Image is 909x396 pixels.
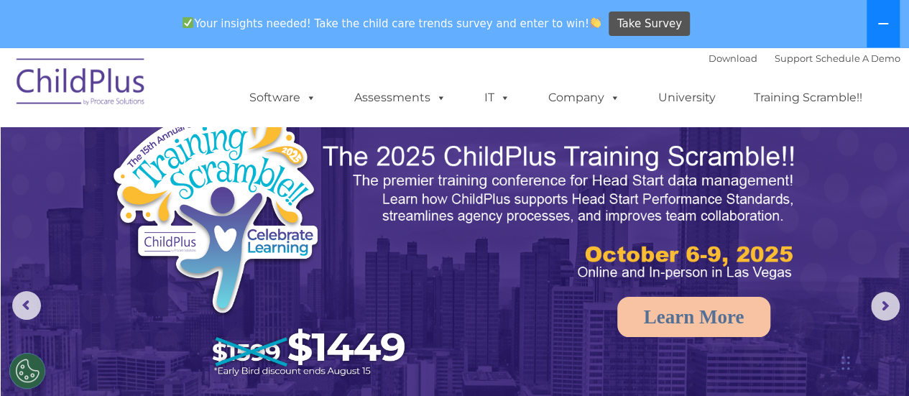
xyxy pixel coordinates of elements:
img: 👏 [590,17,601,28]
font: | [709,52,900,64]
span: Your insights needed! Take the child care trends survey and enter to win! [177,9,607,37]
a: Support [775,52,813,64]
a: Schedule A Demo [816,52,900,64]
img: ✅ [183,17,193,28]
a: Take Survey [609,11,690,37]
a: Learn More [617,297,771,337]
span: Take Survey [617,11,682,37]
a: Company [534,83,635,112]
a: IT [470,83,525,112]
button: Cookies Settings [9,353,45,389]
iframe: Chat Widget [674,241,909,396]
a: University [644,83,730,112]
a: Software [235,83,331,112]
a: Training Scramble!! [739,83,877,112]
div: Drag [841,341,850,385]
a: Download [709,52,757,64]
a: Assessments [340,83,461,112]
img: ChildPlus by Procare Solutions [9,48,153,120]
